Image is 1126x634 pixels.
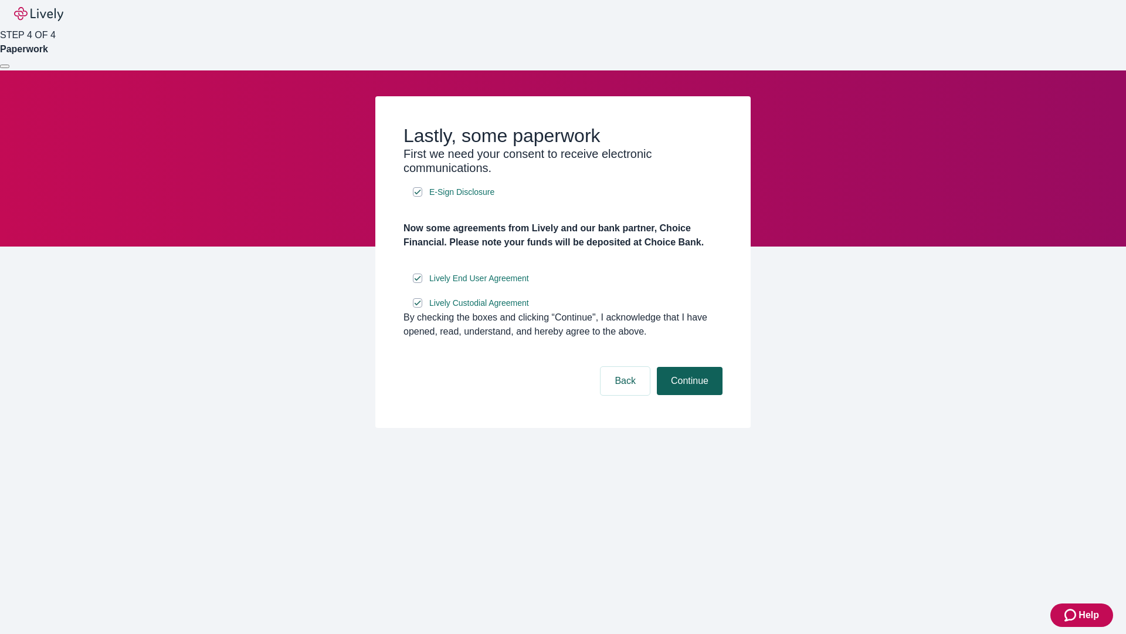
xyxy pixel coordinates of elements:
span: Lively End User Agreement [429,272,529,285]
button: Continue [657,367,723,395]
a: e-sign disclosure document [427,296,531,311]
h4: Now some agreements from Lively and our bank partner, Choice Financial. Please note your funds wi... [403,221,723,249]
a: e-sign disclosure document [427,271,531,286]
span: Help [1078,608,1099,622]
h2: Lastly, some paperwork [403,124,723,147]
span: Lively Custodial Agreement [429,297,529,309]
button: Zendesk support iconHelp [1050,603,1113,627]
div: By checking the boxes and clicking “Continue", I acknowledge that I have opened, read, understand... [403,311,723,339]
button: Back [601,367,650,395]
img: Lively [14,7,63,21]
span: E-Sign Disclosure [429,186,494,198]
svg: Zendesk support icon [1064,608,1078,622]
h3: First we need your consent to receive electronic communications. [403,147,723,175]
a: e-sign disclosure document [427,185,497,200]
